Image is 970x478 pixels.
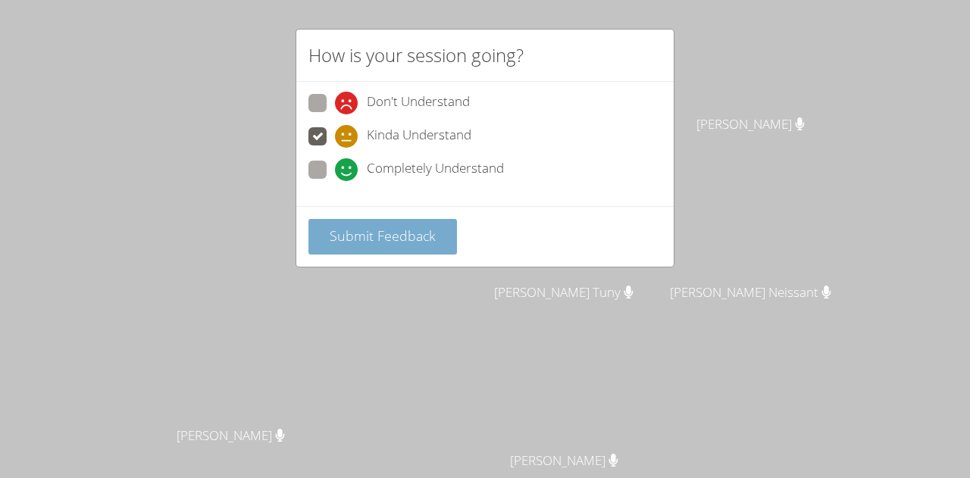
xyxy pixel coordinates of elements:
span: Don't Understand [367,92,470,114]
span: Kinda Understand [367,125,471,148]
span: Submit Feedback [330,227,436,245]
button: Submit Feedback [308,219,457,255]
span: Completely Understand [367,158,504,181]
h2: How is your session going? [308,42,524,69]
